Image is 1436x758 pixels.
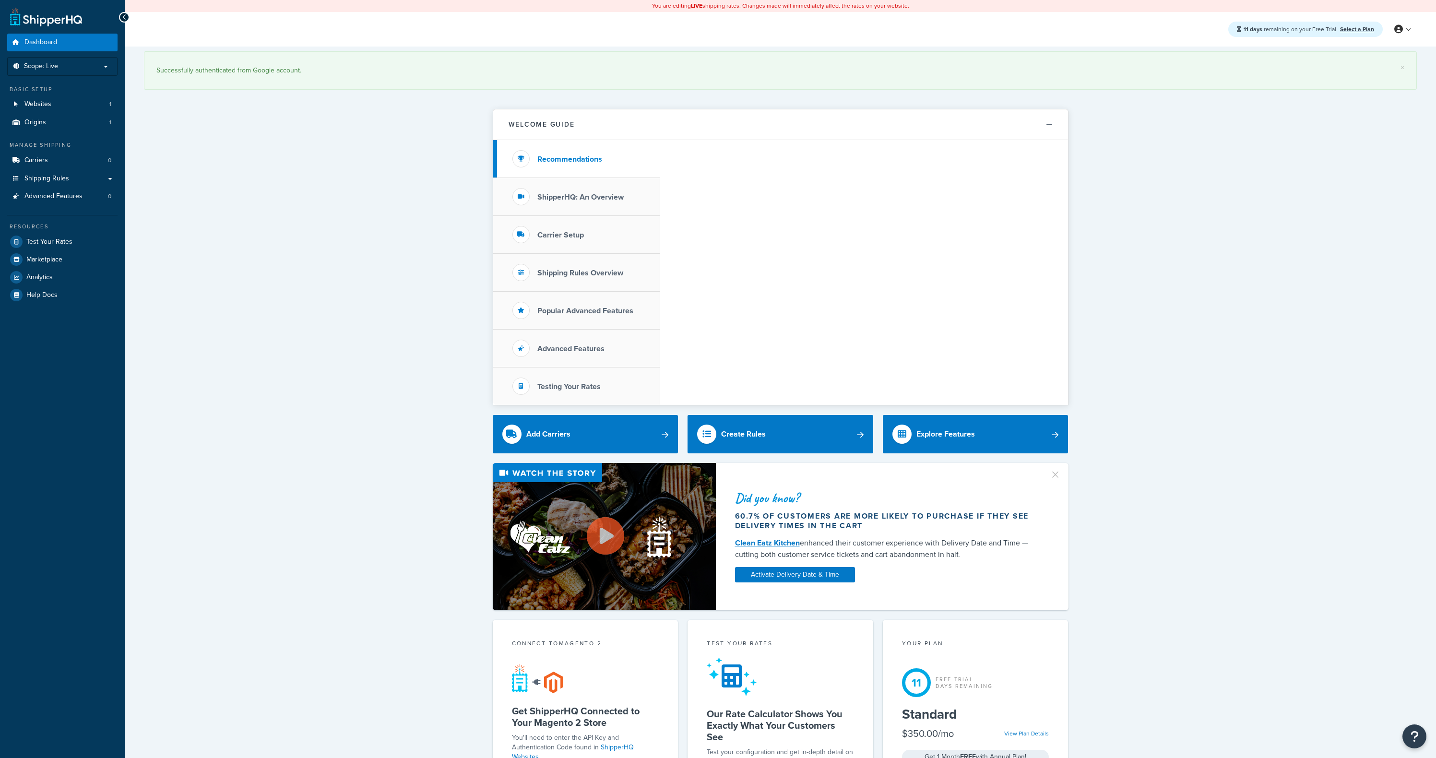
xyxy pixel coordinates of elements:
span: 0 [108,192,111,201]
span: 1 [109,118,111,127]
a: Origins1 [7,114,118,131]
div: Connect to Magento 2 [512,639,659,650]
h3: Shipping Rules Overview [537,269,623,277]
div: Explore Features [916,427,975,441]
img: Video thumbnail [493,463,716,610]
span: Origins [24,118,46,127]
a: Add Carriers [493,415,678,453]
h5: Standard [902,707,1049,722]
div: Did you know? [735,491,1038,505]
div: Resources [7,223,118,231]
div: Create Rules [721,427,766,441]
span: Shipping Rules [24,175,69,183]
button: Welcome Guide [493,109,1068,140]
div: enhanced their customer experience with Delivery Date and Time — cutting both customer service ti... [735,537,1038,560]
li: Websites [7,95,118,113]
span: Analytics [26,273,53,282]
b: LIVE [691,1,702,10]
a: Advanced Features0 [7,188,118,205]
strong: 11 days [1244,25,1262,34]
span: Help Docs [26,291,58,299]
a: Test Your Rates [7,233,118,250]
img: connect-shq-magento-24cdf84b.svg [512,663,563,693]
div: Add Carriers [526,427,570,441]
h5: Get ShipperHQ Connected to Your Magento 2 Store [512,705,659,728]
li: Carriers [7,152,118,169]
h3: Popular Advanced Features [537,307,633,315]
a: Carriers0 [7,152,118,169]
div: 60.7% of customers are more likely to purchase if they see delivery times in the cart [735,511,1038,531]
h2: Welcome Guide [509,121,575,128]
div: Manage Shipping [7,141,118,149]
a: Clean Eatz Kitchen [735,537,800,548]
div: Test your rates [707,639,854,650]
div: 11 [902,668,931,697]
h3: ShipperHQ: An Overview [537,193,624,201]
h3: Testing Your Rates [537,382,601,391]
h3: Carrier Setup [537,231,584,239]
a: Dashboard [7,34,118,51]
span: 1 [109,100,111,108]
h5: Our Rate Calculator Shows You Exactly What Your Customers See [707,708,854,743]
span: Dashboard [24,38,57,47]
a: Websites1 [7,95,118,113]
h3: Recommendations [537,155,602,164]
a: Help Docs [7,286,118,304]
li: Origins [7,114,118,131]
span: Advanced Features [24,192,83,201]
a: Activate Delivery Date & Time [735,567,855,582]
span: Test Your Rates [26,238,72,246]
button: Open Resource Center [1402,724,1426,748]
a: Marketplace [7,251,118,268]
a: × [1400,64,1404,71]
div: Your Plan [902,639,1049,650]
a: View Plan Details [1004,729,1049,738]
div: Basic Setup [7,85,118,94]
a: Select a Plan [1340,25,1374,34]
div: $350.00/mo [902,727,954,740]
span: remaining on your Free Trial [1244,25,1338,34]
a: Analytics [7,269,118,286]
span: Websites [24,100,51,108]
span: Marketplace [26,256,62,264]
div: Successfully authenticated from Google account. [156,64,1404,77]
div: Free Trial Days Remaining [936,676,993,689]
a: Shipping Rules [7,170,118,188]
li: Advanced Features [7,188,118,205]
a: Explore Features [883,415,1068,453]
span: 0 [108,156,111,165]
a: Create Rules [688,415,873,453]
span: Carriers [24,156,48,165]
h3: Advanced Features [537,344,605,353]
span: Scope: Live [24,62,58,71]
